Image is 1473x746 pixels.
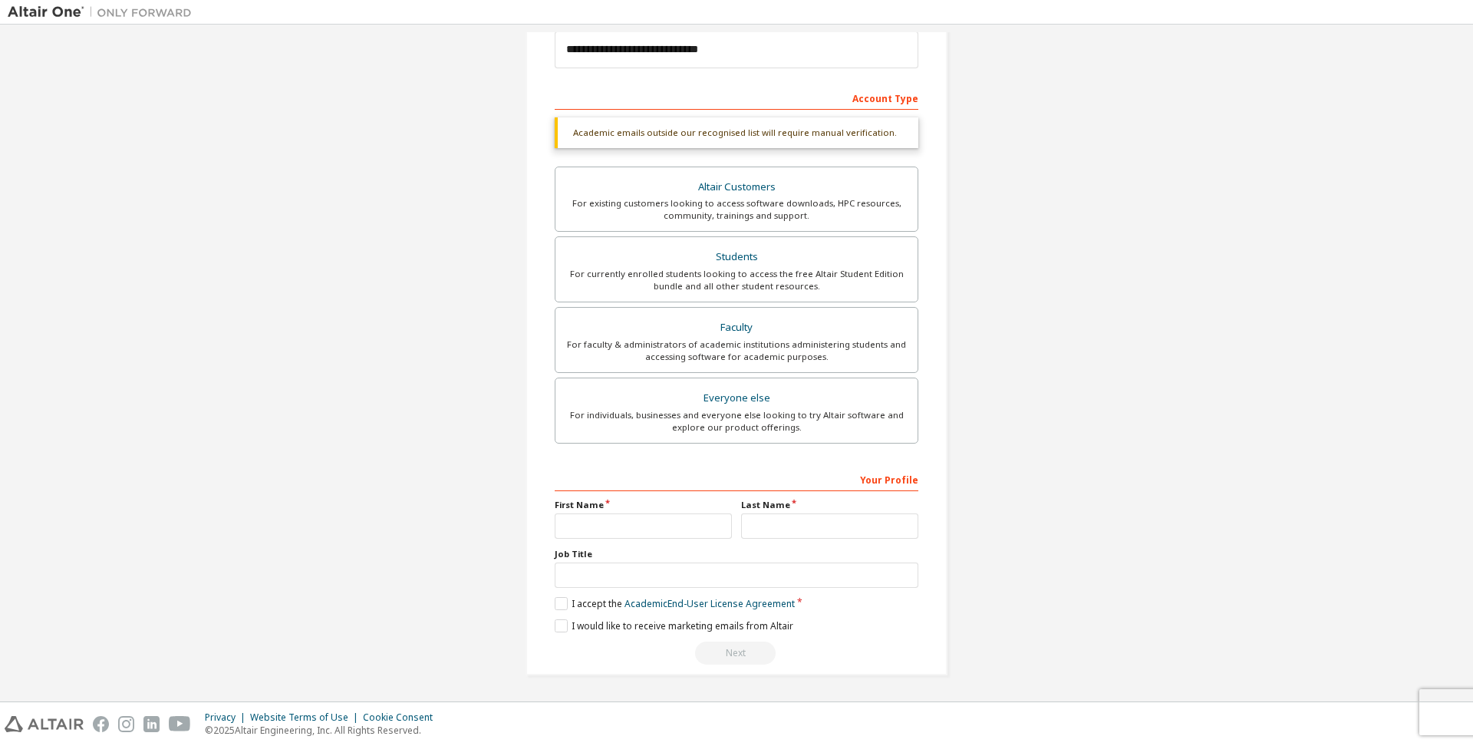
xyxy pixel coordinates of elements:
img: Altair One [8,5,199,20]
div: Your Profile [555,467,918,491]
div: Read and acccept EULA to continue [555,642,918,665]
div: Cookie Consent [363,711,442,724]
img: instagram.svg [118,716,134,732]
label: Last Name [741,499,918,511]
img: facebook.svg [93,716,109,732]
label: Job Title [555,548,918,560]
img: linkedin.svg [143,716,160,732]
div: For currently enrolled students looking to access the free Altair Student Edition bundle and all ... [565,268,908,292]
label: I accept the [555,597,795,610]
label: I would like to receive marketing emails from Altair [555,619,793,632]
div: Account Type [555,85,918,110]
div: Students [565,246,908,268]
p: © 2025 Altair Engineering, Inc. All Rights Reserved. [205,724,442,737]
div: Website Terms of Use [250,711,363,724]
div: Everyone else [565,388,908,409]
div: For individuals, businesses and everyone else looking to try Altair software and explore our prod... [565,409,908,434]
label: First Name [555,499,732,511]
div: Academic emails outside our recognised list will require manual verification. [555,117,918,148]
div: For faculty & administrators of academic institutions administering students and accessing softwa... [565,338,908,363]
div: Faculty [565,317,908,338]
img: youtube.svg [169,716,191,732]
a: Academic End-User License Agreement [624,597,795,610]
div: For existing customers looking to access software downloads, HPC resources, community, trainings ... [565,197,908,222]
div: Privacy [205,711,250,724]
div: Altair Customers [565,177,908,198]
img: altair_logo.svg [5,716,84,732]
